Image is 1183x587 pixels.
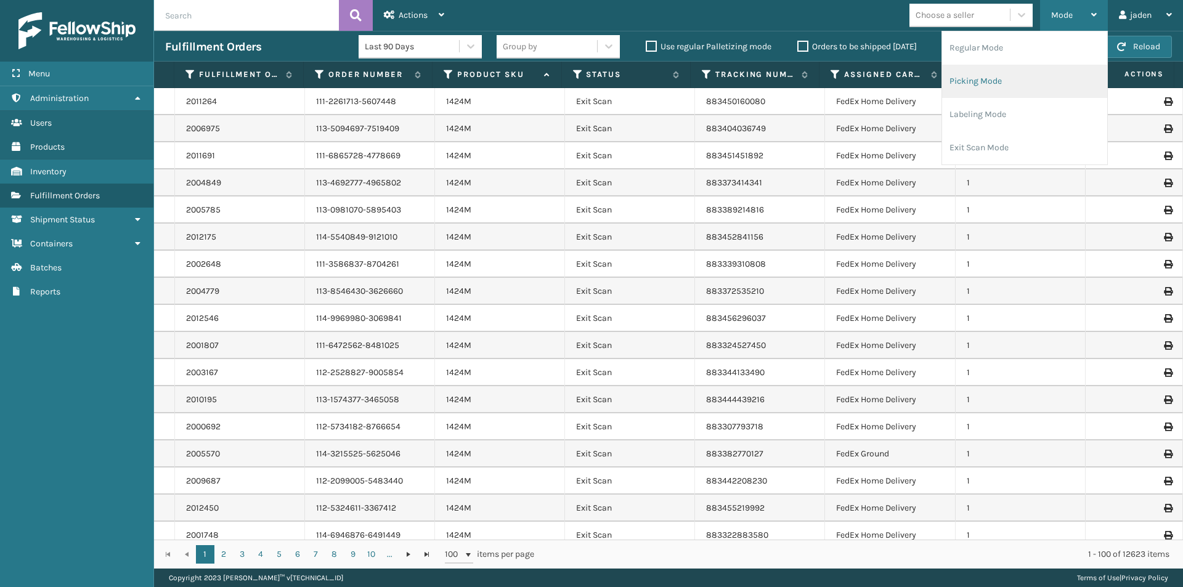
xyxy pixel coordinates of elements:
[956,468,1086,495] td: 1
[706,123,766,134] a: 883404036749
[186,123,220,135] a: 2006975
[307,545,325,564] a: 7
[305,468,435,495] td: 112-2099005-5483440
[186,177,221,189] a: 2004849
[305,386,435,413] td: 113-1574377-3465058
[1164,531,1171,540] i: Print Label
[186,448,220,460] a: 2005570
[956,386,1086,413] td: 1
[706,96,765,107] a: 883450160080
[186,95,217,108] a: 2011264
[825,251,955,278] td: FedEx Home Delivery
[706,150,763,161] a: 883451451892
[186,529,219,541] a: 2001748
[165,39,261,54] h3: Fulfillment Orders
[565,278,695,305] td: Exit Scan
[30,166,67,177] span: Inventory
[706,232,763,242] a: 883452841156
[825,224,955,251] td: FedEx Home Delivery
[565,332,695,359] td: Exit Scan
[1164,260,1171,269] i: Print Label
[186,312,219,325] a: 2012546
[186,421,221,433] a: 2000692
[565,440,695,468] td: Exit Scan
[305,332,435,359] td: 111-6472562-8481025
[565,413,695,440] td: Exit Scan
[30,142,65,152] span: Products
[825,88,955,115] td: FedEx Home Delivery
[825,468,955,495] td: FedEx Home Delivery
[1164,504,1171,512] i: Print Label
[399,10,428,20] span: Actions
[1164,287,1171,296] i: Print Label
[825,495,955,522] td: FedEx Home Delivery
[1164,152,1171,160] i: Print Label
[446,476,471,486] a: 1424M
[706,204,764,215] a: 883389214816
[916,9,974,22] div: Choose a seller
[942,98,1107,131] li: Labeling Mode
[288,545,307,564] a: 6
[565,495,695,522] td: Exit Scan
[565,522,695,549] td: Exit Scan
[1164,233,1171,241] i: Print Label
[825,359,955,386] td: FedEx Home Delivery
[1077,573,1120,582] a: Terms of Use
[956,196,1086,224] td: 1
[186,502,219,514] a: 2012450
[825,142,955,169] td: FedEx Home Delivery
[446,259,471,269] a: 1424M
[1164,97,1171,106] i: Print Label
[328,69,409,80] label: Order Number
[305,495,435,522] td: 112-5324611-3367412
[418,545,436,564] a: Go to the last page
[214,545,233,564] a: 2
[446,340,471,350] a: 1424M
[18,12,136,49] img: logo
[446,394,471,405] a: 1424M
[362,545,381,564] a: 10
[706,259,766,269] a: 883339310808
[706,448,763,459] a: 883382770127
[186,285,219,298] a: 2004779
[186,366,218,379] a: 2003167
[1077,569,1168,587] div: |
[956,305,1086,332] td: 1
[30,262,62,273] span: Batches
[446,96,471,107] a: 1424M
[825,440,955,468] td: FedEx Ground
[30,118,52,128] span: Users
[445,548,463,561] span: 100
[404,549,413,559] span: Go to the next page
[565,359,695,386] td: Exit Scan
[365,40,460,53] div: Last 90 Days
[956,224,1086,251] td: 1
[445,545,535,564] span: items per page
[30,190,100,201] span: Fulfillment Orders
[30,93,89,103] span: Administration
[305,305,435,332] td: 114-9969980-3069841
[825,169,955,196] td: FedEx Home Delivery
[956,413,1086,440] td: 1
[305,440,435,468] td: 114-3215525-5625046
[305,88,435,115] td: 111-2261713-5607448
[199,69,279,80] label: Fulfillment Order Id
[565,169,695,196] td: Exit Scan
[1164,368,1171,377] i: Print Label
[586,69,666,80] label: Status
[942,31,1107,65] li: Regular Mode
[1164,341,1171,350] i: Print Label
[1051,10,1073,20] span: Mode
[706,503,765,513] a: 883455219992
[956,278,1086,305] td: 1
[956,251,1086,278] td: 1
[565,115,695,142] td: Exit Scan
[186,150,215,162] a: 2011691
[1164,450,1171,458] i: Print Label
[565,196,695,224] td: Exit Scan
[186,231,216,243] a: 2012175
[30,238,73,249] span: Containers
[305,169,435,196] td: 113-4692777-4965802
[381,545,399,564] a: ...
[825,332,955,359] td: FedEx Home Delivery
